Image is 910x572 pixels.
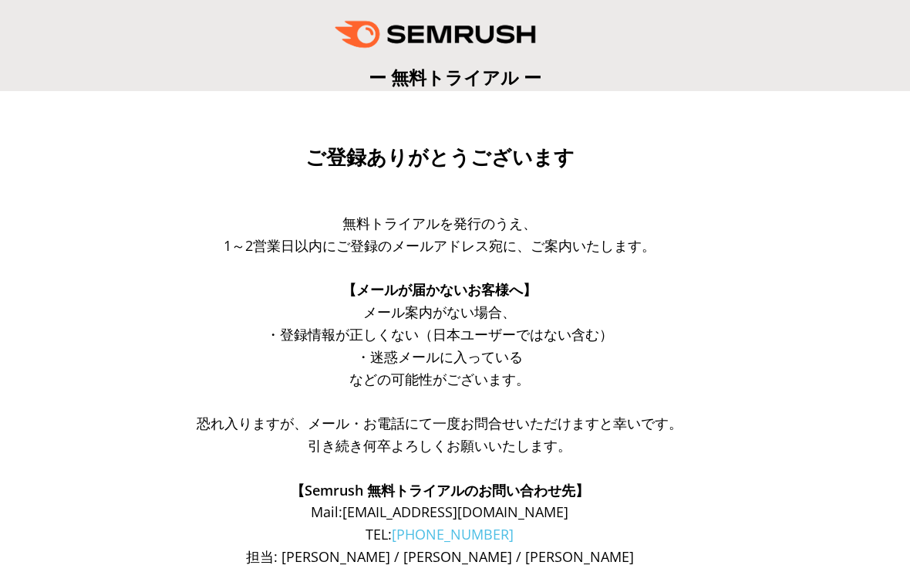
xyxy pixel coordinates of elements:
[392,525,514,543] a: [PHONE_NUMBER]
[197,414,682,432] span: 恐れ入りますが、メール・お電話にて一度お問合せいただけますと幸いです。
[291,481,589,499] span: 【Semrush 無料トライアルのお問い合わせ先】
[342,214,537,232] span: 無料トライアルを発行のうえ、
[366,525,514,543] span: TEL:
[224,236,656,255] span: 1～2営業日以内にご登録のメールアドレス宛に、ご案内いたします。
[363,303,516,321] span: メール案内がない場合、
[342,280,537,299] span: 【メールが届かないお客様へ】
[311,503,568,521] span: Mail: [EMAIL_ADDRESS][DOMAIN_NAME]
[349,370,530,388] span: などの可能性がございます。
[369,65,541,90] span: ー 無料トライアル ー
[308,436,571,455] span: 引き続き何卒よろしくお願いいたします。
[305,146,575,169] span: ご登録ありがとうございます
[246,547,634,566] span: 担当: [PERSON_NAME] / [PERSON_NAME] / [PERSON_NAME]
[266,325,613,344] span: ・登録情報が正しくない（日本ユーザーではない含む）
[356,347,523,366] span: ・迷惑メールに入っている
